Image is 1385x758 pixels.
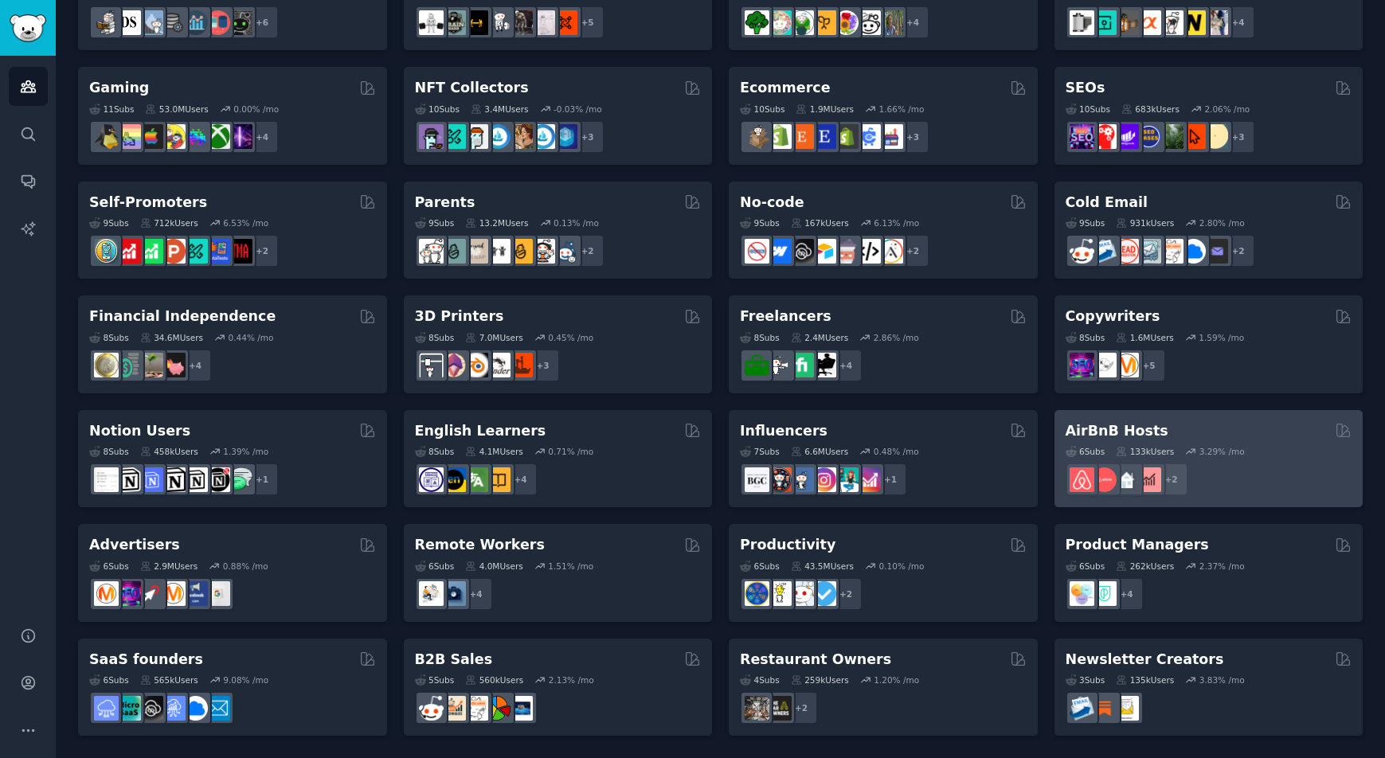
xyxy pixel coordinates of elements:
img: advertising [161,581,186,606]
img: GummySearch logo [10,14,46,42]
div: 0.88 % /mo [223,561,268,572]
div: 0.00 % /mo [233,104,279,115]
img: GardeningUK [812,10,836,35]
img: BestNotionTemplates [205,467,230,492]
div: 9 Sub s [1066,217,1105,229]
div: 0.13 % /mo [554,217,599,229]
img: analytics [183,10,208,35]
img: microsaas [116,696,141,721]
img: content_marketing [1114,353,1139,377]
div: 1.39 % /mo [223,446,268,457]
img: analog [1070,10,1094,35]
div: 3.29 % /mo [1199,446,1245,457]
div: 10 Sub s [1066,104,1110,115]
div: 0.44 % /mo [229,332,274,343]
div: 1.20 % /mo [874,674,919,686]
img: streetphotography [1092,10,1117,35]
div: 1.9M Users [796,104,854,115]
div: 9 Sub s [740,217,780,229]
div: 6.13 % /mo [874,217,919,229]
img: FacebookAds [183,581,208,606]
img: Freelancers [812,353,836,377]
div: + 4 [504,463,538,496]
div: 8 Sub s [740,332,780,343]
img: Adalo [878,239,903,264]
img: productivity [789,581,814,606]
img: reviewmyshopify [834,124,859,149]
img: sales [1070,239,1094,264]
img: NotionGeeks [161,467,186,492]
img: nocodelowcode [834,239,859,264]
img: NFTmarket [464,124,488,149]
h2: Influencers [740,421,827,441]
div: 8 Sub s [89,446,129,457]
img: The_SEO [1203,124,1228,149]
img: b2b_sales [1159,239,1184,264]
h2: SaaS founders [89,650,203,670]
div: 6.6M Users [791,446,849,457]
div: 53.0M Users [145,104,208,115]
img: TwitchStreaming [228,124,252,149]
div: 3 Sub s [1066,674,1105,686]
div: 9 Sub s [415,217,455,229]
img: succulents [767,10,792,35]
img: fatFIRE [161,353,186,377]
div: 13.2M Users [465,217,528,229]
div: + 4 [460,577,493,611]
img: toddlers [486,239,511,264]
img: flowers [834,10,859,35]
img: statistics [139,10,163,35]
h2: Self-Promoters [89,193,207,213]
img: B2BSaaS [183,696,208,721]
div: 2.9M Users [140,561,198,572]
img: freelance_forhire [767,353,792,377]
img: Airtable [812,239,836,264]
img: XboxGamers [205,124,230,149]
div: 9 Sub s [89,217,129,229]
img: SaaS [94,696,119,721]
img: FreeNotionTemplates [139,467,163,492]
img: sales [419,696,444,721]
div: 712k Users [140,217,198,229]
img: Etsy [789,124,814,149]
div: + 2 [829,577,863,611]
div: 8 Sub s [89,332,129,343]
div: 560k Users [465,674,523,686]
img: lifehacks [767,581,792,606]
img: Substack [1092,696,1117,721]
div: + 3 [896,120,929,154]
img: AskNotion [183,467,208,492]
div: 2.86 % /mo [874,332,919,343]
img: Emailmarketing [1092,239,1117,264]
div: -0.03 % /mo [554,104,602,115]
div: 8 Sub s [1066,332,1105,343]
img: PPC [139,581,163,606]
img: EnglishLearning [441,467,466,492]
img: ecommercemarketing [856,124,881,149]
img: UrbanGardening [856,10,881,35]
img: 3Dmodeling [441,353,466,377]
img: SEO_Digital_Marketing [1070,124,1094,149]
img: NoCodeSaaS [139,696,163,721]
img: LifeProTips [745,581,769,606]
img: selfpromotion [139,239,163,264]
img: gamers [183,124,208,149]
img: coldemail [1137,239,1161,264]
div: + 4 [245,120,279,154]
img: parentsofmultiples [530,239,555,264]
div: 10 Sub s [415,104,460,115]
h2: Remote Workers [415,535,545,555]
h2: Gaming [89,78,149,98]
img: KeepWriting [1092,353,1117,377]
img: CryptoArt [508,124,533,149]
h2: 3D Printers [415,307,504,326]
img: TechSEO [1092,124,1117,149]
img: NoCodeMovement [856,239,881,264]
div: + 1 [245,463,279,496]
img: work [441,581,466,606]
img: airbnb_hosts [1070,467,1094,492]
div: 4.0M Users [465,561,523,572]
div: + 3 [1222,120,1255,154]
div: 3.4M Users [471,104,529,115]
div: 34.6M Users [140,332,203,343]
